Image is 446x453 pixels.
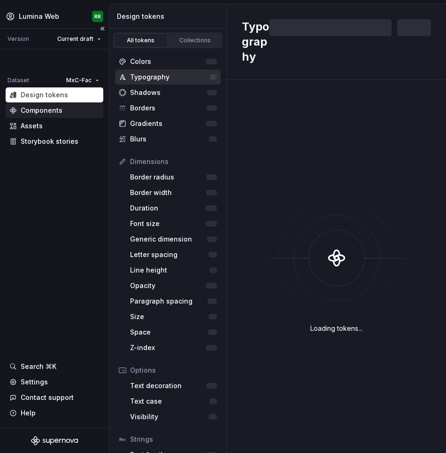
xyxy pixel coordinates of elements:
div: Colors [130,57,206,66]
button: Collapse sidebar [96,22,109,35]
button: Lumina WebRR [2,6,107,26]
div: All tokens [117,37,164,44]
a: Duration [126,201,221,216]
div: Help [21,408,36,418]
a: Visibility [126,409,221,424]
a: Generic dimension [126,232,221,247]
div: Size [130,312,208,321]
div: Space [130,328,208,337]
div: Dimensions [130,157,217,166]
div: Storybook stories [21,137,78,146]
a: Gradients [115,116,221,131]
div: Letter spacing [130,250,208,259]
div: Blurs [130,134,209,144]
div: Design tokens [117,12,223,21]
div: Border radius [130,172,206,182]
a: Line height [126,263,221,278]
div: Lumina Web [19,12,59,21]
div: Loading tokens... [310,324,362,333]
button: Contact support [6,390,103,405]
a: Size [126,309,221,324]
a: Opacity [126,278,221,293]
div: Design tokens [21,90,68,100]
div: Line height [130,266,209,275]
h2: Typography [242,19,269,64]
div: Generic dimension [130,234,207,244]
a: Storybook stories [6,134,103,149]
a: Components [6,103,103,118]
a: Border width [126,185,221,200]
a: Colors [115,54,221,69]
div: Strings [130,435,217,444]
div: Components [21,106,62,115]
a: Shadows [115,85,221,100]
div: RR [94,13,101,20]
button: Current draft [53,32,105,46]
div: Dataset [8,77,29,84]
div: Collections [172,37,219,44]
svg: Supernova Logo [31,436,78,445]
button: Help [6,406,103,421]
div: Borders [130,103,207,113]
div: Duration [130,203,206,213]
a: Settings [6,375,103,390]
div: Options [130,366,217,375]
div: Paragraph spacing [130,297,208,306]
span: MxC-Fac [66,77,92,84]
a: Assets [6,118,103,133]
div: Version [8,35,29,43]
div: Border width [130,188,206,197]
a: Text case [126,394,221,409]
a: Blurs [115,132,221,147]
div: Visibility [130,412,208,422]
div: Text case [130,397,209,406]
div: Text decoration [130,381,206,391]
div: Opacity [130,281,206,290]
a: Font size [126,216,221,231]
button: Search ⌘K [6,359,103,374]
a: Space [126,325,221,340]
div: Font size [130,219,206,228]
button: MxC-Fac [62,74,103,87]
span: Current draft [57,35,93,43]
a: Z-index [126,340,221,355]
div: Gradients [130,119,206,128]
div: Contact support [21,393,74,402]
a: Design tokens [6,87,103,102]
div: Typography [130,72,210,82]
a: Text decoration [126,378,221,393]
div: Search ⌘K [21,362,56,371]
a: Letter spacing [126,247,221,262]
a: Borders [115,101,221,116]
a: Border radius [126,170,221,185]
div: Shadows [130,88,207,97]
a: Paragraph spacing [126,294,221,309]
div: Z-index [130,343,206,352]
a: Typography [115,70,221,85]
div: Settings [21,377,48,387]
div: Assets [21,121,43,131]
